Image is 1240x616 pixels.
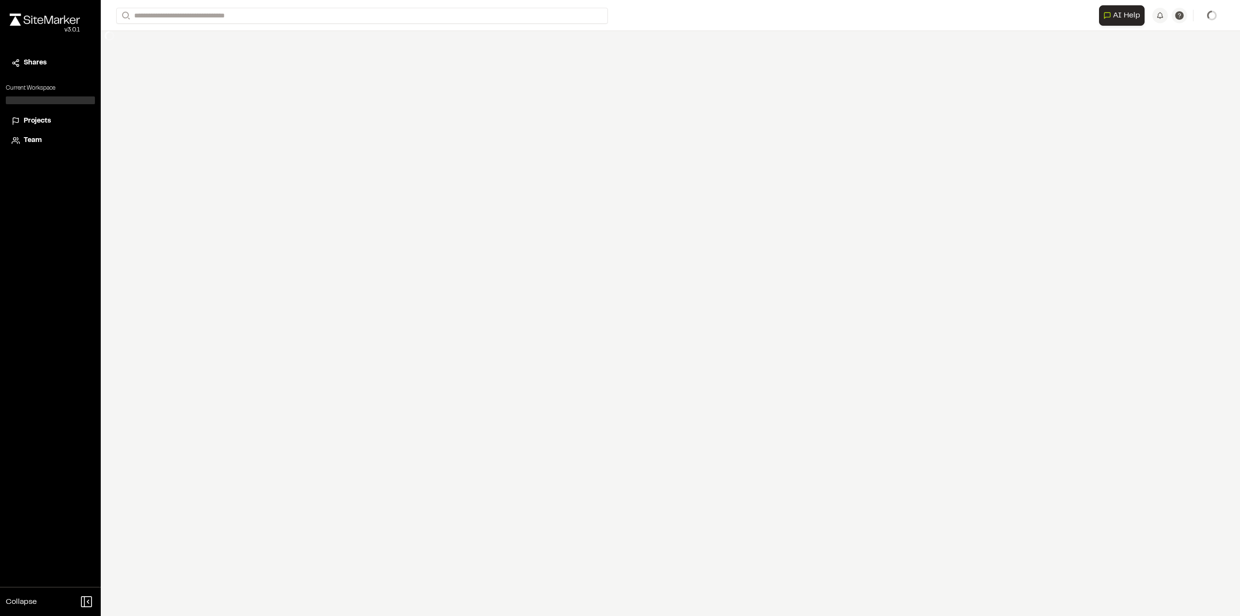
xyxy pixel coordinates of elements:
span: Team [24,135,42,146]
div: Oh geez...please don't... [10,26,80,34]
a: Projects [12,116,89,126]
span: Shares [24,58,46,68]
img: rebrand.png [10,14,80,26]
a: Team [12,135,89,146]
button: Search [116,8,134,24]
span: Collapse [6,596,37,608]
button: Open AI Assistant [1099,5,1145,26]
div: Open AI Assistant [1099,5,1148,26]
span: AI Help [1113,10,1140,21]
p: Current Workspace [6,84,95,93]
span: Projects [24,116,51,126]
a: Shares [12,58,89,68]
